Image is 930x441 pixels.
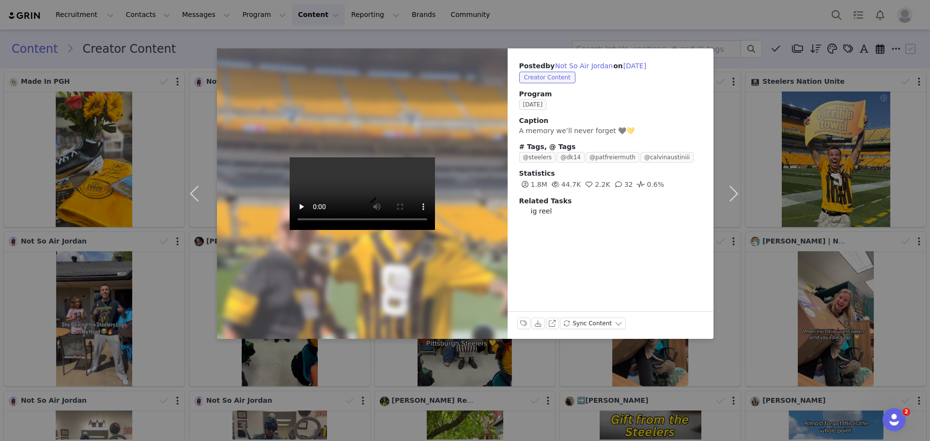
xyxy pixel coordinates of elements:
[519,99,547,110] span: [DATE]
[883,408,906,431] iframe: Intercom live chat
[640,152,694,163] span: @calvinaustiniii
[519,62,647,70] span: Posted on
[519,169,555,177] span: Statistics
[519,181,547,188] span: 1.8M
[531,206,552,216] span: ig reel
[613,181,633,188] span: 32
[550,181,581,188] span: 44.7K
[586,152,639,163] span: @patfreiermuth
[623,60,647,72] button: [DATE]
[519,117,549,124] span: Caption
[519,89,702,99] span: Program
[902,408,910,416] span: 2
[519,127,635,135] span: A memory we’ll never forget 🖤💛
[519,197,572,205] span: Related Tasks
[583,181,610,188] span: 2.2K
[519,143,576,151] span: # Tags, @ Tags
[519,100,551,108] a: [DATE]
[557,152,585,163] span: @dk14
[519,72,575,83] span: Creator Content
[555,60,613,72] button: Not So Air Jordan
[560,318,626,329] button: Sync Content
[545,62,613,70] span: by
[519,152,556,163] span: @steelers
[635,181,664,188] span: 0.6%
